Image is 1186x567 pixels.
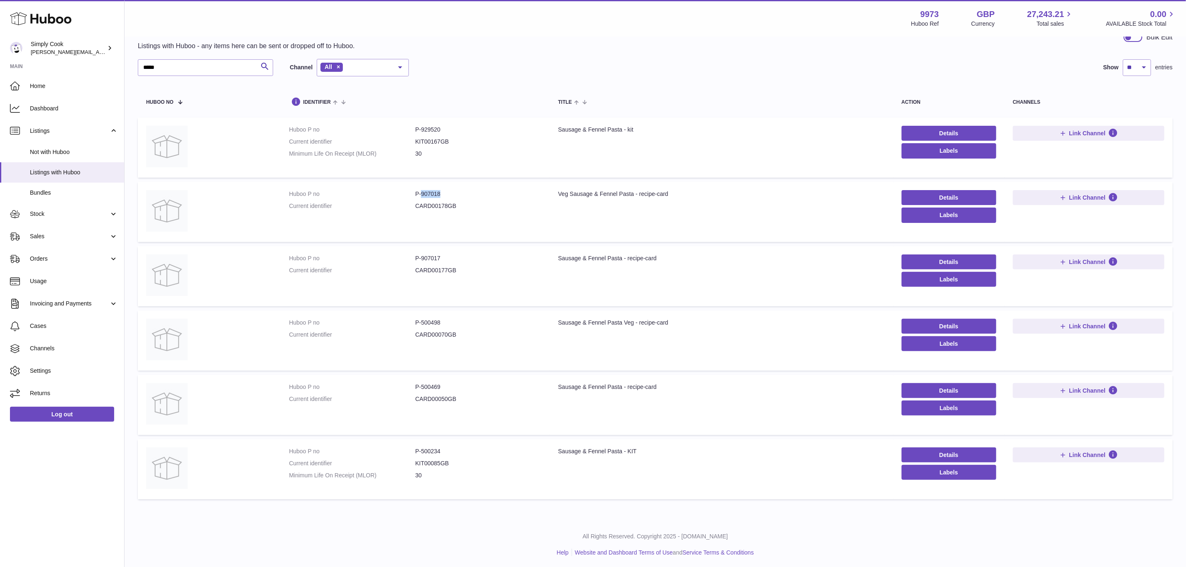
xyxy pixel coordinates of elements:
[289,126,415,134] dt: Huboo P no
[902,383,996,398] a: Details
[415,266,541,274] dd: CARD00177GB
[902,336,996,351] button: Labels
[289,447,415,455] dt: Huboo P no
[325,64,332,70] span: All
[1069,258,1105,266] span: Link Channel
[289,395,415,403] dt: Current identifier
[146,447,188,489] img: Sausage & Fennel Pasta - KIT
[30,389,118,397] span: Returns
[146,126,188,167] img: Sausage & Fennel Pasta - kit
[558,254,885,262] div: Sausage & Fennel Pasta - recipe-card
[289,150,415,158] dt: Minimum Life On Receipt (MLOR)
[572,549,754,557] li: and
[902,272,996,287] button: Labels
[682,549,754,556] a: Service Terms & Conditions
[1013,126,1164,141] button: Link Channel
[558,126,885,134] div: Sausage & Fennel Pasta - kit
[557,549,569,556] a: Help
[920,9,939,20] strong: 9973
[1069,194,1105,201] span: Link Channel
[902,465,996,480] button: Labels
[146,190,188,232] img: Veg Sausage & Fennel Pasta - recipe-card
[31,40,105,56] div: Simply Cook
[30,255,109,263] span: Orders
[977,9,995,20] strong: GBP
[146,319,188,360] img: Sausage & Fennel Pasta Veg - recipe-card
[30,169,118,176] span: Listings with Huboo
[415,459,541,467] dd: KIT00085GB
[1027,9,1064,20] span: 27,243.21
[138,42,355,51] p: Listings with Huboo - any items here can be sent or dropped off to Huboo.
[558,383,885,391] div: Sausage & Fennel Pasta - recipe-card
[30,367,118,375] span: Settings
[415,331,541,339] dd: CARD00070GB
[30,322,118,330] span: Cases
[131,533,1179,540] p: All Rights Reserved. Copyright 2025 - [DOMAIN_NAME]
[1037,20,1074,28] span: Total sales
[1013,100,1164,105] div: channels
[1027,9,1074,28] a: 27,243.21 Total sales
[31,49,166,55] span: [PERSON_NAME][EMAIL_ADDRESS][DOMAIN_NAME]
[1013,447,1164,462] button: Link Channel
[415,472,541,479] dd: 30
[1069,387,1105,394] span: Link Channel
[575,549,673,556] a: Website and Dashboard Terms of Use
[1013,319,1164,334] button: Link Channel
[558,319,885,327] div: Sausage & Fennel Pasta Veg - recipe-card
[902,208,996,222] button: Labels
[558,190,885,198] div: Veg Sausage & Fennel Pasta - recipe-card
[30,232,109,240] span: Sales
[415,202,541,210] dd: CARD00178GB
[1106,9,1176,28] a: 0.00 AVAILABLE Stock Total
[558,100,572,105] span: title
[146,254,188,296] img: Sausage & Fennel Pasta - recipe-card
[30,148,118,156] span: Not with Huboo
[415,190,541,198] dd: P-907018
[290,64,313,71] label: Channel
[289,319,415,327] dt: Huboo P no
[415,138,541,146] dd: KIT00167GB
[30,300,109,308] span: Invoicing and Payments
[902,143,996,158] button: Labels
[415,319,541,327] dd: P-500498
[971,20,995,28] div: Currency
[30,127,109,135] span: Listings
[415,254,541,262] dd: P-907017
[289,331,415,339] dt: Current identifier
[415,150,541,158] dd: 30
[30,105,118,112] span: Dashboard
[415,395,541,403] dd: CARD00050GB
[415,447,541,455] dd: P-500234
[1013,254,1164,269] button: Link Channel
[146,383,188,425] img: Sausage & Fennel Pasta - recipe-card
[1103,64,1119,71] label: Show
[902,190,996,205] a: Details
[1147,33,1173,42] div: Bulk Edit
[911,20,939,28] div: Huboo Ref
[289,254,415,262] dt: Huboo P no
[30,210,109,218] span: Stock
[289,472,415,479] dt: Minimum Life On Receipt (MLOR)
[30,277,118,285] span: Usage
[902,401,996,415] button: Labels
[289,266,415,274] dt: Current identifier
[289,138,415,146] dt: Current identifier
[30,82,118,90] span: Home
[289,190,415,198] dt: Huboo P no
[1106,20,1176,28] span: AVAILABLE Stock Total
[902,100,996,105] div: action
[1155,64,1173,71] span: entries
[902,126,996,141] a: Details
[902,254,996,269] a: Details
[558,447,885,455] div: Sausage & Fennel Pasta - KIT
[30,189,118,197] span: Bundles
[289,383,415,391] dt: Huboo P no
[289,459,415,467] dt: Current identifier
[289,202,415,210] dt: Current identifier
[415,383,541,391] dd: P-500469
[1013,190,1164,205] button: Link Channel
[303,100,331,105] span: identifier
[1150,9,1166,20] span: 0.00
[30,345,118,352] span: Channels
[10,407,114,422] a: Log out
